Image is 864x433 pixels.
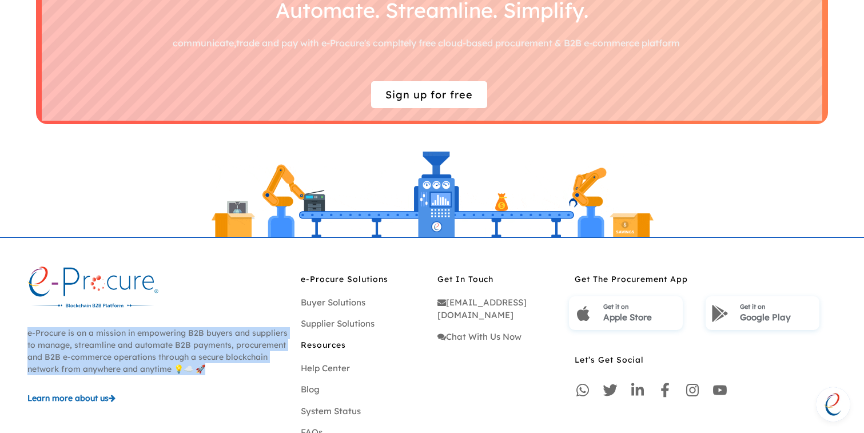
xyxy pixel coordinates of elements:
[301,318,375,329] a: Supplier Solutions
[603,311,678,324] p: Apple Store
[371,81,487,108] button: Sign up for free
[740,311,814,324] p: Google Play
[27,267,158,311] img: logo
[27,393,109,403] span: Learn more about us
[301,363,350,374] a: Help Center
[437,273,563,279] div: Get In Touch
[437,297,527,321] a: [EMAIL_ADDRESS][DOMAIN_NAME]
[816,387,850,422] a: Open chat
[27,392,289,404] a: Learn more about us
[603,299,678,312] p: Get it on
[30,38,822,49] div: communicate,trade and pay with e-Procure's compltely free cloud-based procurement & B2B e-commerc...
[301,406,361,416] a: System Status
[301,273,426,279] div: e-Procure Solutions
[27,327,289,375] p: e-Procure is on a mission in empowering B2B buyers and suppliers to manage, streamline and automa...
[208,147,656,237] img: Footer Animation
[301,384,320,395] a: Blog
[371,90,493,101] a: Sign up for free
[437,331,521,342] a: Chat With Us Now
[575,273,837,279] div: Get The Procurement App
[301,297,365,308] a: Buyer Solutions
[301,339,426,345] div: Resources
[740,299,814,312] p: Get it on
[575,354,837,360] div: Let’s Get Social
